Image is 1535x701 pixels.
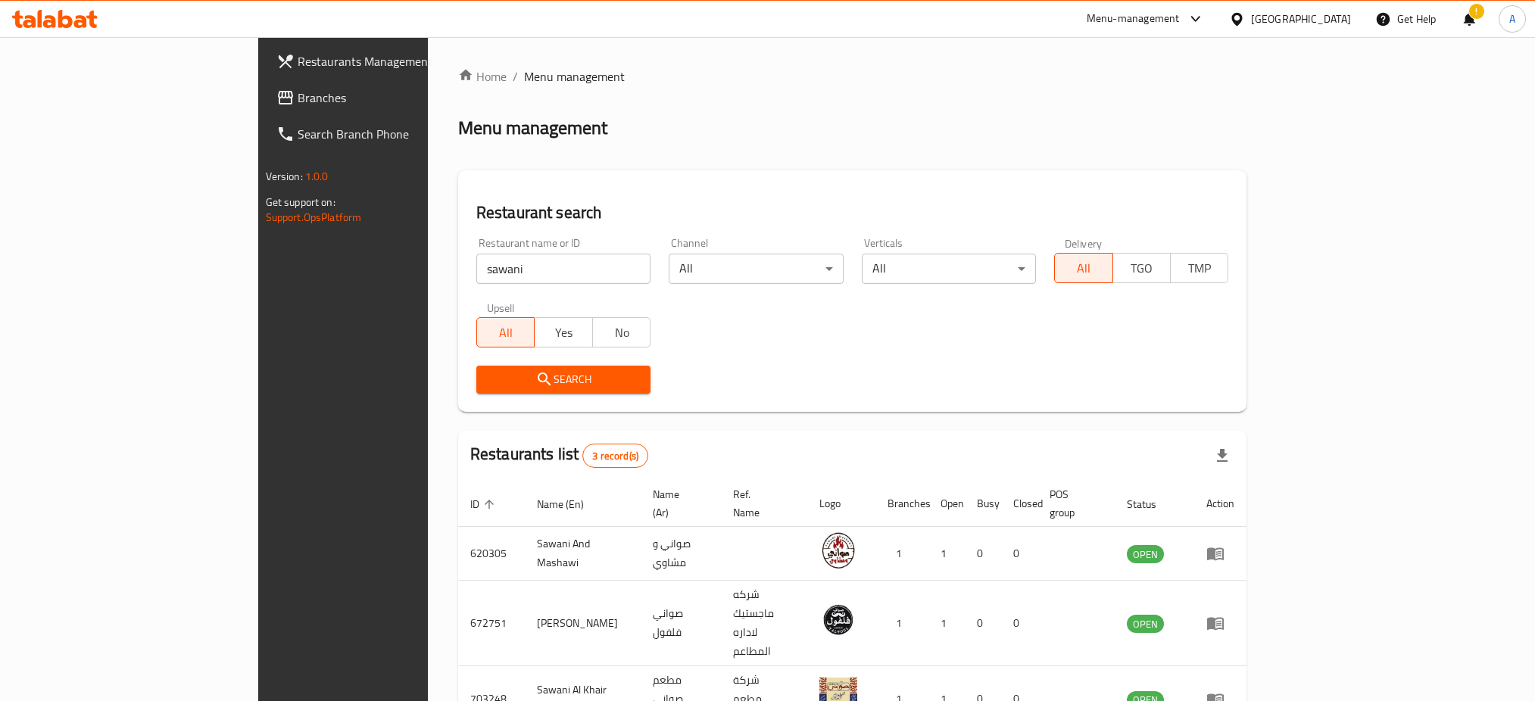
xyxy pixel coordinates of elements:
[875,527,928,581] td: 1
[1112,253,1171,283] button: TGO
[965,581,1001,666] td: 0
[483,322,529,344] span: All
[534,317,592,347] button: Yes
[264,116,515,152] a: Search Branch Phone
[513,67,518,86] li: /
[1204,438,1240,474] div: Export file
[592,317,651,347] button: No
[653,485,703,522] span: Name (Ar)
[641,527,721,581] td: صواني و مشاوي
[470,495,499,513] span: ID
[1087,10,1180,28] div: Menu-management
[599,322,644,344] span: No
[1127,615,1164,633] div: OPEN
[1050,485,1097,522] span: POS group
[1170,253,1228,283] button: TMP
[488,370,638,389] span: Search
[819,601,857,639] img: Sawani Falfoul
[266,192,335,212] span: Get support on:
[669,254,843,284] div: All
[1206,544,1234,562] div: Menu
[1001,481,1037,527] th: Closed
[928,527,965,581] td: 1
[476,254,651,284] input: Search for restaurant name or ID..
[1127,545,1164,563] div: OPEN
[264,43,515,79] a: Restaurants Management
[458,67,1247,86] nav: breadcrumb
[476,201,1229,224] h2: Restaurant search
[641,581,721,666] td: صواني فلفول
[1251,11,1351,27] div: [GEOGRAPHIC_DATA]
[298,52,503,70] span: Restaurants Management
[537,495,604,513] span: Name (En)
[298,89,503,107] span: Branches
[583,449,647,463] span: 3 record(s)
[525,581,641,666] td: [PERSON_NAME]
[1127,495,1176,513] span: Status
[1194,481,1246,527] th: Action
[875,481,928,527] th: Branches
[733,485,789,522] span: Ref. Name
[1127,615,1164,633] span: OPEN
[487,302,515,313] label: Upsell
[1127,546,1164,563] span: OPEN
[1509,11,1515,27] span: A
[541,322,586,344] span: Yes
[1206,614,1234,632] div: Menu
[1177,257,1222,279] span: TMP
[458,116,607,140] h2: Menu management
[721,581,807,666] td: شركه ماجستيك لاداره المطاعم
[525,527,641,581] td: Sawani And Mashawi
[298,125,503,143] span: Search Branch Phone
[819,531,857,569] img: Sawani And Mashawi
[1001,581,1037,666] td: 0
[266,207,362,227] a: Support.OpsPlatform
[305,167,329,186] span: 1.0.0
[928,481,965,527] th: Open
[524,67,625,86] span: Menu management
[264,79,515,116] a: Branches
[875,581,928,666] td: 1
[1119,257,1165,279] span: TGO
[476,366,651,394] button: Search
[1001,527,1037,581] td: 0
[965,481,1001,527] th: Busy
[1054,253,1112,283] button: All
[470,443,648,468] h2: Restaurants list
[1061,257,1106,279] span: All
[266,167,303,186] span: Version:
[1065,238,1103,248] label: Delivery
[965,527,1001,581] td: 0
[807,481,875,527] th: Logo
[928,581,965,666] td: 1
[862,254,1036,284] div: All
[476,317,535,347] button: All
